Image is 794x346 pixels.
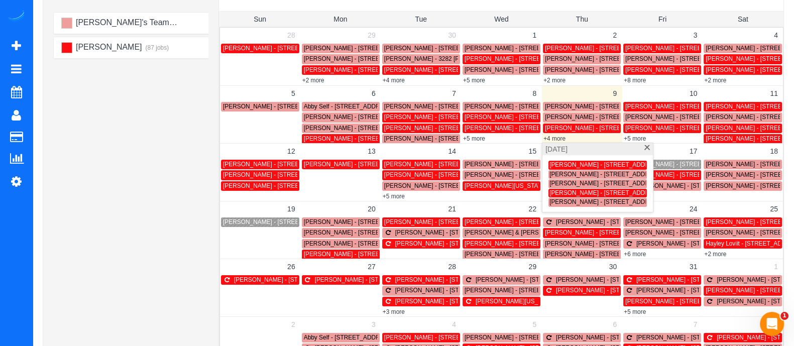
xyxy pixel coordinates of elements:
span: 1 [780,312,788,320]
a: 3 [689,28,703,43]
small: (87 jobs) [144,44,169,51]
a: 6 [367,86,381,101]
img: Automaid Logo [6,10,26,24]
a: +2 more [704,251,726,258]
span: [PERSON_NAME][US_STATE] - [STREET_ADDRESS] [476,298,622,305]
a: 29 [363,28,381,43]
span: [PERSON_NAME] - [STREET_ADDRESS][PERSON_NAME] [545,229,708,236]
span: [PERSON_NAME] - [STREET_ADDRESS][PERSON_NAME][PERSON_NAME] [465,55,676,62]
a: +5 more [463,135,485,142]
span: [PERSON_NAME] - [STREET_ADDRESS] [223,45,336,52]
a: +2 more [302,77,324,84]
span: Wed [494,15,509,23]
span: [PERSON_NAME] - [STREET_ADDRESS][PERSON_NAME] [304,218,467,225]
span: [PERSON_NAME] - [STREET_ADDRESS][PERSON_NAME] [395,287,558,294]
span: [PERSON_NAME] - [STREET_ADDRESS] [545,103,658,110]
a: +2 more [704,77,726,84]
a: +5 more [383,193,405,200]
span: [DATE] [545,144,568,154]
span: [PERSON_NAME] - [STREET_ADDRESS][PERSON_NAME] [625,125,788,132]
span: [PERSON_NAME] - [STREET_ADDRESS] [384,45,498,52]
span: [PERSON_NAME] - [STREET_ADDRESS] [465,287,578,294]
span: Sat [738,15,748,23]
a: +5 more [624,308,646,315]
a: 8 [527,86,541,101]
a: 28 [443,259,461,274]
a: +5 more [463,77,485,84]
span: [PERSON_NAME] - [STREET_ADDRESS] [556,334,669,341]
span: [PERSON_NAME] - [STREET_ADDRESS] [545,251,658,258]
a: 24 [685,201,703,216]
span: Abby Self - [STREET_ADDRESS] [304,103,394,110]
span: [PERSON_NAME] - [STREET_ADDRESS] [465,161,578,168]
span: [PERSON_NAME] - [STREET_ADDRESS] [304,240,417,247]
span: [PERSON_NAME] - [STREET_ADDRESS] [625,103,739,110]
span: [PERSON_NAME] - [STREET_ADDRESS] [465,218,578,225]
a: 5 [286,86,300,101]
span: [PERSON_NAME] - [STREET_ADDRESS][PERSON_NAME] [304,161,467,168]
span: [PERSON_NAME] - [STREET_ADDRESS] [223,103,336,110]
span: [PERSON_NAME] - [STREET_ADDRESS] [384,161,498,168]
span: [PERSON_NAME] - [STREET_ADDRESS] [549,171,663,178]
span: [PERSON_NAME] - [STREET_ADDRESS] [465,66,578,73]
span: [PERSON_NAME] - [STREET_ADDRESS] [625,218,739,225]
span: [PERSON_NAME] - [STREET_ADDRESS] [625,161,739,168]
span: [PERSON_NAME] - 3282 [PERSON_NAME] Dr, Marietta, Ga 30066, Marietta, GA 30066 [384,55,620,62]
span: [PERSON_NAME] - [STREET_ADDRESS][PERSON_NAME] [545,45,708,52]
span: [PERSON_NAME] - [STREET_ADDRESS] [223,171,336,178]
span: [PERSON_NAME] - [STREET_ADDRESS] [625,298,739,305]
span: Thu [576,15,588,23]
span: [PERSON_NAME] - [STREET_ADDRESS] [545,66,658,73]
a: 4 [769,28,783,43]
span: [PERSON_NAME] - [STREET_ADDRESS][PERSON_NAME] [304,135,467,142]
span: [PERSON_NAME] - [STREET_ADDRESS] [384,66,498,73]
span: [PERSON_NAME] - [STREET_ADDRESS] [223,218,336,225]
span: [PERSON_NAME] - [STREET_ADDRESS][PERSON_NAME] [304,229,467,236]
a: 4 [447,317,461,332]
span: [PERSON_NAME] - [STREET_ADDRESS][PERSON_NAME] [304,66,467,73]
a: 2 [286,317,300,332]
span: [PERSON_NAME] - [STREET_ADDRESS] [384,135,498,142]
span: [PERSON_NAME] - [STREET_ADDRESS] [384,125,498,132]
a: 1 [769,259,783,274]
span: [PERSON_NAME] - [STREET_ADDRESS] [549,161,663,168]
span: [PERSON_NAME] - [STREET_ADDRESS] [625,229,739,236]
span: [PERSON_NAME] - [STREET_ADDRESS] Se, Marietta, GA 30067 [465,103,642,110]
a: +2 more [543,77,565,84]
a: 25 [765,201,783,216]
a: 5 [527,317,541,332]
a: 22 [523,201,541,216]
span: [PERSON_NAME] - [STREET_ADDRESS][PERSON_NAME] [395,229,558,236]
a: 17 [685,144,703,159]
span: [PERSON_NAME] - [STREET_ADDRESS] [465,240,578,247]
span: [PERSON_NAME] - [STREET_ADDRESS] [625,45,739,52]
span: [PERSON_NAME] - [STREET_ADDRESS][PERSON_NAME] [384,182,547,189]
span: [PERSON_NAME] - [STREET_ADDRESS] [625,66,739,73]
span: [PERSON_NAME] - [STREET_ADDRESS] [625,113,739,121]
span: [PERSON_NAME] - [STREET_ADDRESS][PERSON_NAME] [223,161,386,168]
span: [PERSON_NAME] - [STREET_ADDRESS] [636,334,750,341]
small: (103 jobs) [171,20,199,27]
span: [PERSON_NAME] - [STREET_ADDRESS] [556,287,669,294]
span: [PERSON_NAME] - [STREET_ADDRESS] [384,171,498,178]
span: [PERSON_NAME] - [STREET_ADDRESS] [556,218,669,225]
span: Tue [415,15,427,23]
span: [PERSON_NAME] - [STREET_ADDRESS] Se, Marietta, GA 30067 [465,334,642,341]
a: 21 [443,201,461,216]
span: Fri [658,15,666,23]
span: [PERSON_NAME] - [STREET_ADDRESS][PERSON_NAME] [465,125,627,132]
a: 18 [765,144,783,159]
span: [PERSON_NAME] - [STREET_ADDRESS] [636,287,750,294]
span: [PERSON_NAME] & [PERSON_NAME] - [STREET_ADDRESS] [465,229,634,236]
span: [PERSON_NAME]'s Team [74,18,169,27]
a: 14 [443,144,461,159]
span: [PERSON_NAME] - [STREET_ADDRESS] [304,45,417,52]
a: 26 [282,259,300,274]
a: +3 more [383,308,405,315]
span: [PERSON_NAME][US_STATE] - [STREET_ADDRESS] [465,182,611,189]
span: [PERSON_NAME] - [STREET_ADDRESS][PERSON_NAME] [384,218,547,225]
span: [PERSON_NAME] - [STREET_ADDRESS] [465,113,578,121]
a: 27 [363,259,381,274]
span: [PERSON_NAME] - [STREET_ADDRESS] [545,55,658,62]
span: [PERSON_NAME] - [STREET_ADDRESS] [395,240,509,247]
